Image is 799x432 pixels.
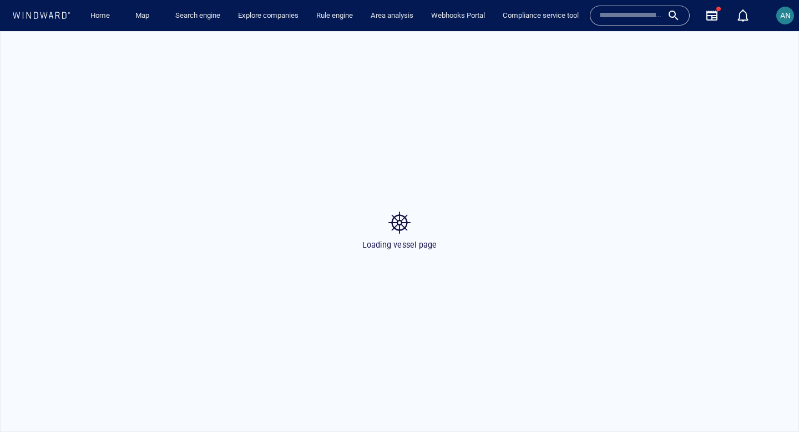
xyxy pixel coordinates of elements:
[774,4,796,27] button: AN
[131,6,158,26] a: Map
[171,6,225,26] a: Search engine
[127,6,162,26] button: Map
[780,11,791,20] span: AN
[736,9,750,22] div: Notification center
[86,6,114,26] a: Home
[82,6,118,26] button: Home
[234,6,303,26] a: Explore companies
[366,6,418,26] a: Area analysis
[498,6,583,26] a: Compliance service tool
[752,382,791,424] iframe: Chat
[427,6,489,26] a: Webhooks Portal
[312,6,357,26] a: Rule engine
[362,238,437,252] p: Loading vessel page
